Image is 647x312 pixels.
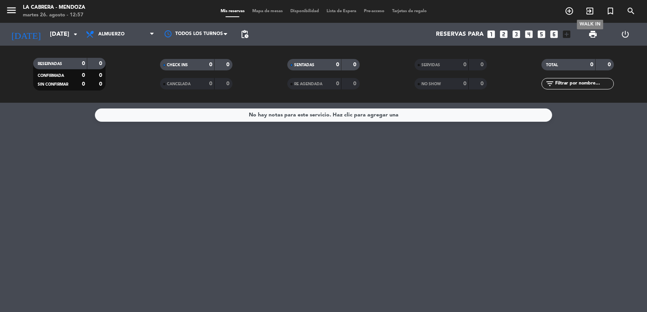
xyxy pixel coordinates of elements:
[549,29,559,39] i: looks_6
[463,62,466,67] strong: 0
[336,81,339,86] strong: 0
[353,62,358,67] strong: 0
[38,83,68,86] span: SIN CONFIRMAR
[536,29,546,39] i: looks_5
[499,29,509,39] i: looks_two
[287,9,323,13] span: Disponibilidad
[421,82,441,86] span: NO SHOW
[585,6,594,16] i: exit_to_app
[99,61,104,66] strong: 0
[209,81,212,86] strong: 0
[486,29,496,39] i: looks_one
[577,20,603,29] div: WALK IN
[336,62,339,67] strong: 0
[546,63,558,67] span: TOTAL
[554,80,613,88] input: Filtrar por nombre...
[82,81,85,87] strong: 0
[590,62,593,67] strong: 0
[82,61,85,66] strong: 0
[606,6,615,16] i: turned_in_not
[249,111,399,119] div: No hay notas para este servicio. Haz clic para agregar una
[82,73,85,78] strong: 0
[565,6,574,16] i: add_circle_outline
[99,73,104,78] strong: 0
[71,30,80,39] i: arrow_drop_down
[226,62,231,67] strong: 0
[209,62,212,67] strong: 0
[360,9,388,13] span: Pre-acceso
[524,29,534,39] i: looks_4
[6,26,46,43] i: [DATE]
[23,11,85,19] div: martes 26. agosto - 12:57
[511,29,521,39] i: looks_3
[609,23,642,46] div: LOG OUT
[6,5,17,19] button: menu
[99,81,104,87] strong: 0
[294,82,322,86] span: RE AGENDADA
[545,79,554,88] i: filter_list
[98,32,125,37] span: Almuerzo
[167,82,191,86] span: CANCELADA
[463,81,466,86] strong: 0
[240,30,249,39] span: pending_actions
[248,9,287,13] span: Mapa de mesas
[608,62,612,67] strong: 0
[621,30,630,39] i: power_settings_new
[480,62,485,67] strong: 0
[421,63,440,67] span: SERVIDAS
[562,29,572,39] i: add_box
[436,31,484,38] span: Reservas para
[167,63,188,67] span: CHECK INS
[353,81,358,86] strong: 0
[588,30,597,39] span: print
[38,62,62,66] span: RESERVADAS
[626,6,636,16] i: search
[226,81,231,86] strong: 0
[294,63,314,67] span: SENTADAS
[480,81,485,86] strong: 0
[388,9,431,13] span: Tarjetas de regalo
[23,4,85,11] div: LA CABRERA - MENDOZA
[38,74,64,78] span: CONFIRMADA
[323,9,360,13] span: Lista de Espera
[6,5,17,16] i: menu
[217,9,248,13] span: Mis reservas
